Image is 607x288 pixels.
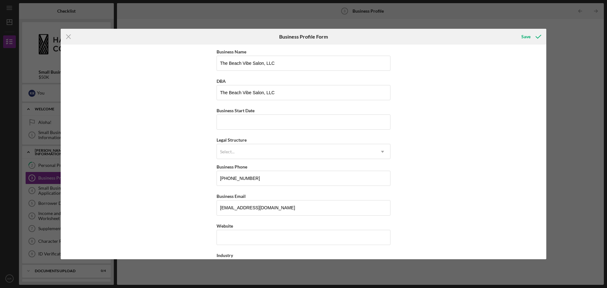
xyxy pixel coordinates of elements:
[217,253,233,258] label: Industry
[521,30,530,43] div: Save
[217,49,246,54] label: Business Name
[217,108,254,113] label: Business Start Date
[217,193,246,199] label: Business Email
[217,223,233,229] label: Website
[279,34,328,40] h6: Business Profile Form
[220,149,235,154] div: Select...
[217,164,247,169] label: Business Phone
[217,78,226,84] label: DBA
[515,30,546,43] button: Save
